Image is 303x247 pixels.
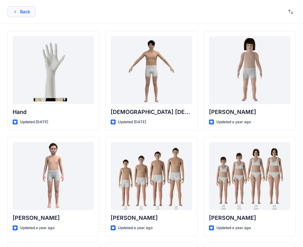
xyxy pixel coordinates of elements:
p: Updated a year ago [216,119,251,125]
p: [PERSON_NAME] [111,214,192,222]
a: Emil [13,142,94,210]
p: [PERSON_NAME] [209,108,290,116]
p: Updated a year ago [118,225,153,231]
a: Hand [13,36,94,104]
a: Brandon [111,142,192,210]
p: Updated a year ago [216,225,251,231]
p: [DEMOGRAPHIC_DATA] [DEMOGRAPHIC_DATA] [111,108,192,116]
p: Updated a year ago [20,225,55,231]
p: Updated [DATE] [118,119,146,125]
a: Charlie [209,36,290,104]
p: [PERSON_NAME] [209,214,290,222]
button: Back [7,6,35,17]
p: [PERSON_NAME] [13,214,94,222]
p: Updated [DATE] [20,119,48,125]
a: Brenda [209,142,290,210]
p: Hand [13,108,94,116]
a: Male Asian [111,36,192,104]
